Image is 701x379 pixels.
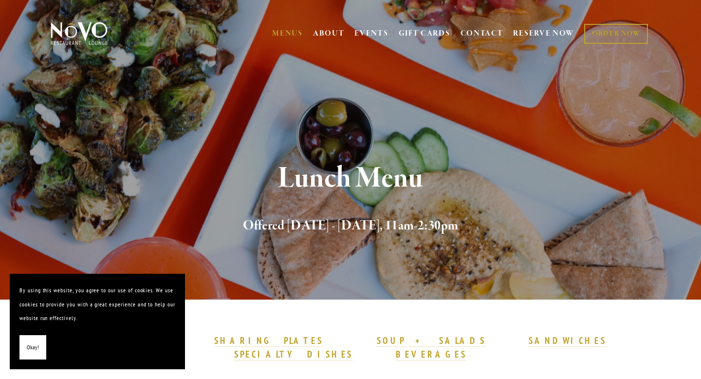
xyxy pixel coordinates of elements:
a: EVENTS [354,29,388,38]
img: Novo Restaurant &amp; Lounge [49,21,110,46]
strong: SHARING PLATES [214,335,323,346]
a: SANDWICHES [529,335,607,347]
p: By using this website, you agree to our use of cookies. We use cookies to provide you with a grea... [19,284,175,325]
strong: SOUP + SALADS [377,335,486,346]
a: RESERVE NOW [513,24,574,43]
a: ABOUT [313,29,345,38]
strong: SANDWICHES [529,335,607,346]
button: Okay! [19,335,46,360]
section: Cookie banner [10,274,185,369]
a: GIFT CARDS [399,24,450,43]
a: BEVERAGES [396,348,467,361]
span: Okay! [27,341,39,355]
a: CONTACT [461,24,503,43]
a: SHARING PLATES [214,335,323,347]
strong: SPECIALTY DISHES [234,348,353,360]
a: MENUS [272,29,303,38]
a: SOUP + SALADS [377,335,486,347]
a: SPECIALTY DISHES [234,348,353,361]
a: ORDER NOW [584,24,648,44]
h2: Offered [DATE] - [DATE], 11am-2:30pm [67,216,634,236]
h1: Lunch Menu [67,163,634,194]
strong: BEVERAGES [396,348,467,360]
